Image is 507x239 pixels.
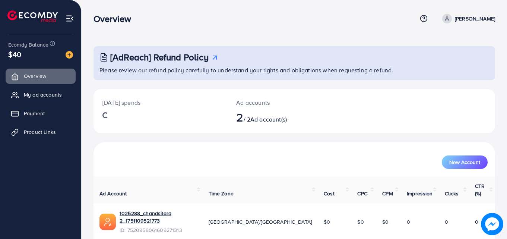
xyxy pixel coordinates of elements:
[250,115,287,123] span: Ad account(s)
[94,13,137,24] h3: Overview
[475,218,478,226] span: 0
[407,190,433,197] span: Impression
[120,210,197,225] a: 1025288_chandsitara 2_1751109521773
[6,87,76,102] a: My ad accounts
[449,160,480,165] span: New Account
[481,213,503,235] img: image
[24,128,56,136] span: Product Links
[236,109,243,126] span: 2
[6,106,76,121] a: Payment
[7,10,58,22] img: logo
[382,190,393,197] span: CPM
[24,91,62,98] span: My ad accounts
[382,218,389,226] span: $0
[439,14,495,23] a: [PERSON_NAME]
[8,49,21,60] span: $40
[99,190,127,197] span: Ad Account
[324,218,330,226] span: $0
[6,69,76,84] a: Overview
[8,41,48,48] span: Ecomdy Balance
[445,190,459,197] span: Clicks
[120,226,197,234] span: ID: 7520958061609271313
[475,182,485,197] span: CTR (%)
[66,14,74,23] img: menu
[236,110,319,124] h2: / 2
[102,98,218,107] p: [DATE] spends
[66,51,73,59] img: image
[99,66,491,75] p: Please review our refund policy carefully to understand your rights and obligations when requesti...
[110,52,209,63] h3: [AdReach] Refund Policy
[99,214,116,230] img: ic-ads-acc.e4c84228.svg
[442,155,488,169] button: New Account
[445,218,448,226] span: 0
[324,190,335,197] span: Cost
[236,98,319,107] p: Ad accounts
[24,72,46,80] span: Overview
[6,125,76,139] a: Product Links
[407,218,410,226] span: 0
[357,190,367,197] span: CPC
[357,218,364,226] span: $0
[209,218,312,226] span: [GEOGRAPHIC_DATA]/[GEOGRAPHIC_DATA]
[209,190,234,197] span: Time Zone
[24,110,45,117] span: Payment
[455,14,495,23] p: [PERSON_NAME]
